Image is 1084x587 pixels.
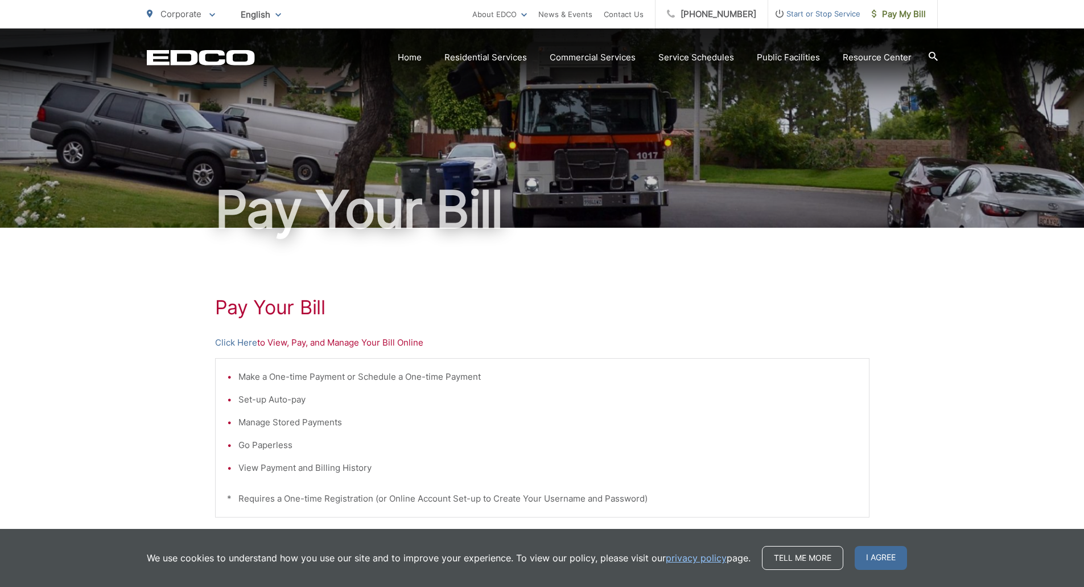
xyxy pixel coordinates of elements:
[762,546,843,570] a: Tell me more
[147,551,751,565] p: We use cookies to understand how you use our site and to improve your experience. To view our pol...
[215,336,257,350] a: Click Here
[238,393,858,407] li: Set-up Auto-pay
[160,9,201,19] span: Corporate
[215,296,869,319] h1: Pay Your Bill
[238,370,858,384] li: Make a One-time Payment or Schedule a One-time Payment
[227,492,858,506] p: * Requires a One-time Registration (or Online Account Set-up to Create Your Username and Password)
[658,51,734,64] a: Service Schedules
[472,7,527,21] a: About EDCO
[843,51,912,64] a: Resource Center
[872,7,926,21] span: Pay My Bill
[444,51,527,64] a: Residential Services
[147,181,938,238] h1: Pay Your Bill
[398,51,422,64] a: Home
[215,336,869,350] p: to View, Pay, and Manage Your Bill Online
[238,416,858,429] li: Manage Stored Payments
[232,5,290,24] span: English
[238,438,858,452] li: Go Paperless
[147,50,255,65] a: EDCD logo. Return to the homepage.
[538,7,592,21] a: News & Events
[604,7,644,21] a: Contact Us
[855,546,907,570] span: I agree
[238,461,858,475] li: View Payment and Billing History
[666,551,727,565] a: privacy policy
[550,51,636,64] a: Commercial Services
[757,51,820,64] a: Public Facilities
